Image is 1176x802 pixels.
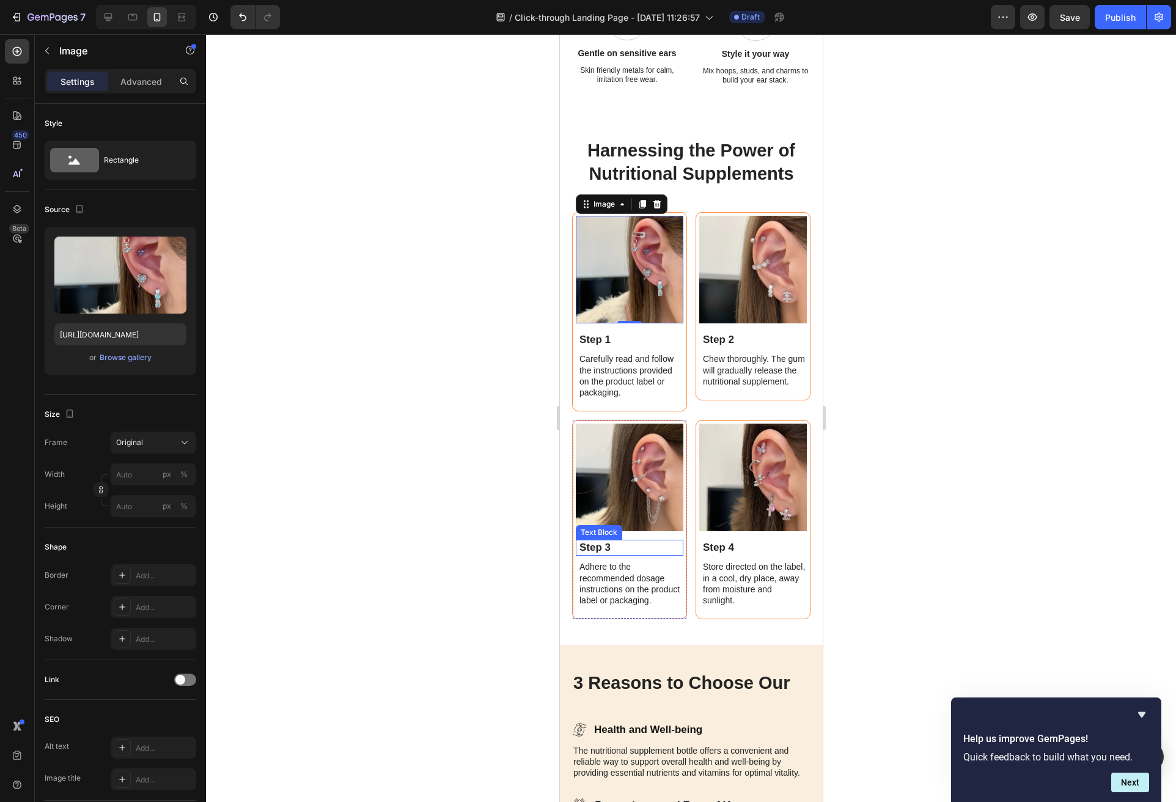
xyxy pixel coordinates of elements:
[45,202,87,218] div: Source
[45,601,69,613] div: Corner
[45,714,59,725] div: SEO
[34,764,182,778] p: Convenience and Ease of Use
[100,352,152,363] div: Browse gallery
[45,570,68,581] div: Border
[54,237,186,314] img: preview-image
[963,707,1149,792] div: Help us improve GemPages!
[177,467,191,482] button: px
[963,732,1149,746] h2: Help us improve GemPages!
[120,75,162,88] p: Advanced
[45,773,81,784] div: Image title
[180,501,188,512] div: %
[45,469,65,480] label: Width
[45,674,59,685] div: Link
[160,499,174,513] button: %
[12,130,29,140] div: 450
[136,774,193,785] div: Add...
[111,463,196,485] input: px%
[1049,5,1090,29] button: Save
[136,634,193,645] div: Add...
[89,350,97,365] span: or
[45,501,67,512] label: Height
[104,146,178,174] div: Rectangle
[1060,12,1080,23] span: Save
[509,11,512,24] span: /
[515,11,700,24] span: Click-through Landing Page - [DATE] 11:26:57
[61,75,95,88] p: Settings
[9,224,29,234] div: Beta
[111,432,196,454] button: Original
[136,743,193,754] div: Add...
[136,570,193,581] div: Add...
[5,5,91,29] button: 7
[116,437,143,448] span: Original
[741,12,760,23] span: Draft
[177,499,191,513] button: px
[136,602,193,613] div: Add...
[1095,5,1146,29] button: Publish
[45,437,67,448] label: Frame
[163,469,171,480] div: px
[160,467,174,482] button: %
[1105,11,1136,24] div: Publish
[180,469,188,480] div: %
[1111,773,1149,792] button: Next question
[163,501,171,512] div: px
[59,43,163,58] p: Image
[230,5,280,29] div: Undo/Redo
[45,118,62,129] div: Style
[99,351,152,364] button: Browse gallery
[111,495,196,517] input: px%
[1134,707,1149,722] button: Hide survey
[45,633,73,644] div: Shadow
[963,751,1149,763] p: Quick feedback to build what you need.
[560,34,823,802] iframe: Design area
[54,323,186,345] input: https://example.com/image.jpg
[45,542,67,553] div: Shape
[45,407,77,423] div: Size
[80,10,86,24] p: 7
[45,741,69,752] div: Alt text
